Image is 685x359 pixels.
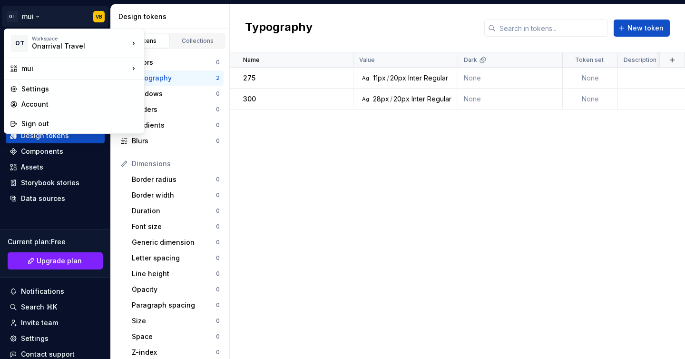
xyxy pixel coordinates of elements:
div: Onarrival Travel [32,41,113,51]
div: Sign out [21,119,138,129]
div: Workspace [32,36,129,41]
div: OT [11,35,28,52]
div: Account [21,100,138,109]
div: mui [21,64,129,73]
div: Settings [21,84,138,94]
